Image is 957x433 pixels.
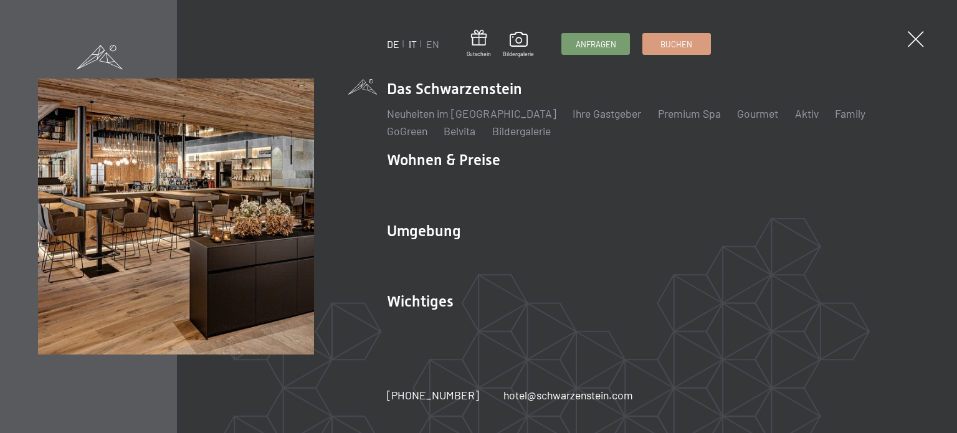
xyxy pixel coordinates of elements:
[795,107,819,120] a: Aktiv
[562,34,629,54] a: Anfragen
[426,38,439,50] a: EN
[467,50,491,58] span: Gutschein
[660,39,692,50] span: Buchen
[387,388,479,402] span: [PHONE_NUMBER]
[387,38,399,50] a: DE
[737,107,778,120] a: Gourmet
[503,388,633,403] a: hotel@schwarzenstein.com
[387,107,556,120] a: Neuheiten im [GEOGRAPHIC_DATA]
[444,124,475,138] a: Belvita
[492,124,551,138] a: Bildergalerie
[835,107,865,120] a: Family
[467,30,491,58] a: Gutschein
[573,107,641,120] a: Ihre Gastgeber
[643,34,710,54] a: Buchen
[576,39,616,50] span: Anfragen
[387,388,479,403] a: [PHONE_NUMBER]
[503,50,534,58] span: Bildergalerie
[503,32,534,58] a: Bildergalerie
[409,38,417,50] a: IT
[658,107,721,120] a: Premium Spa
[387,124,427,138] a: GoGreen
